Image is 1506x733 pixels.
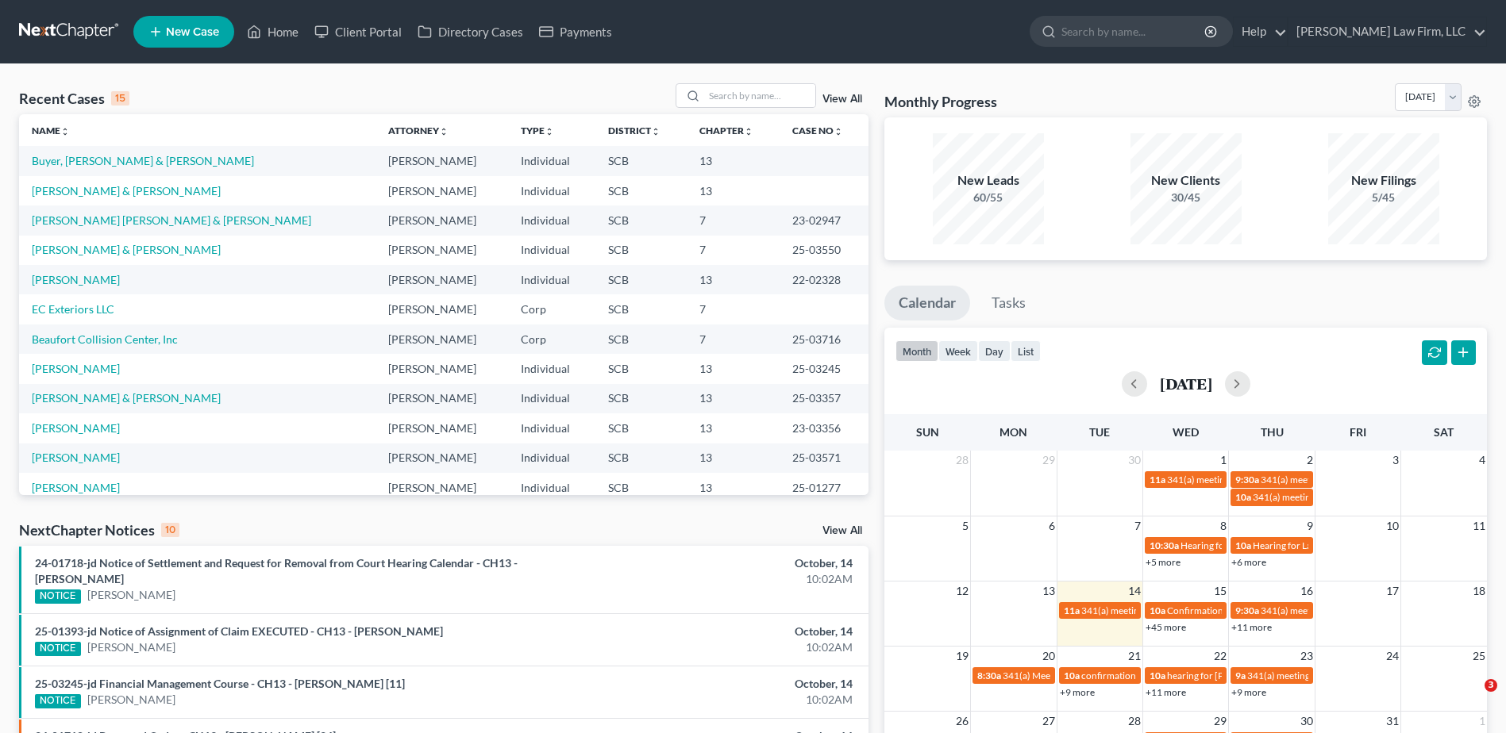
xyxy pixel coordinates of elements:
td: [PERSON_NAME] [376,354,508,383]
td: Corp [508,294,595,324]
span: 25 [1471,647,1487,666]
i: unfold_more [60,127,70,136]
span: 27 [1041,712,1057,731]
span: 341(a) Meeting of Creditors for [PERSON_NAME] [1003,670,1208,681]
a: [PERSON_NAME] [87,639,175,655]
span: 29 [1041,451,1057,470]
span: New Case [166,26,219,38]
span: 28 [1127,712,1142,731]
td: 23-02947 [780,205,869,235]
span: Thu [1261,425,1284,439]
td: SCB [595,443,687,473]
span: 341(a) meeting for [PERSON_NAME] & [PERSON_NAME] [1081,604,1319,616]
span: Mon [1000,425,1027,439]
a: View All [822,525,862,536]
td: Individual [508,473,595,502]
td: Individual [508,176,595,205]
div: 10:02AM [591,639,853,655]
span: 5 [961,516,970,535]
td: SCB [595,324,687,354]
a: [PERSON_NAME] & [PERSON_NAME] [32,184,221,198]
span: 1 [1219,451,1228,470]
div: 10 [161,523,179,537]
td: 25-03357 [780,384,869,413]
a: [PERSON_NAME] [87,587,175,603]
td: [PERSON_NAME] [376,473,508,502]
td: 13 [687,473,780,502]
a: [PERSON_NAME] & [PERSON_NAME] [32,243,221,256]
span: 13 [1041,581,1057,601]
a: Case Nounfold_more [792,125,843,136]
a: Calendar [884,286,970,320]
span: 341(a) meeting for [PERSON_NAME] [1261,604,1414,616]
span: hearing for [PERSON_NAME] [1167,670,1289,681]
div: 15 [111,91,129,106]
span: 1 [1477,712,1487,731]
span: Tue [1089,425,1110,439]
a: Districtunfold_more [608,125,661,136]
td: 7 [687,205,780,235]
div: NOTICE [35,589,81,604]
span: 30 [1127,451,1142,470]
iframe: Intercom live chat [1452,679,1490,717]
span: Fri [1350,425,1366,439]
span: Confirmation Hearing for [PERSON_NAME] [1167,604,1349,616]
td: 22-02328 [780,265,869,294]
a: Client Portal [306,17,410,46]
td: Individual [508,146,595,175]
td: 7 [687,324,780,354]
td: 25-03571 [780,443,869,473]
span: 341(a) meeting for [PERSON_NAME] [1261,474,1414,485]
span: 18 [1471,581,1487,601]
td: 25-03550 [780,236,869,265]
button: list [1011,340,1041,362]
td: Individual [508,384,595,413]
td: 23-03356 [780,413,869,443]
span: 341(a) meeting for [PERSON_NAME] [1247,670,1400,681]
span: 12 [954,581,970,601]
a: [PERSON_NAME] [87,692,175,708]
a: Attorneyunfold_more [388,125,449,136]
div: Recent Cases [19,89,129,108]
td: [PERSON_NAME] [376,205,508,235]
span: 22 [1212,647,1228,666]
span: 24 [1385,647,1400,666]
a: +9 more [1231,686,1266,698]
td: 13 [687,384,780,413]
span: Sun [916,425,939,439]
span: 11a [1064,604,1080,616]
span: 19 [954,647,970,666]
a: Home [239,17,306,46]
a: +45 more [1146,621,1186,633]
span: 10:30a [1150,539,1179,551]
td: SCB [595,354,687,383]
a: +6 more [1231,556,1266,568]
td: 25-03716 [780,324,869,354]
td: Corp [508,324,595,354]
span: 2 [1305,451,1315,470]
span: 10a [1235,491,1251,503]
span: 7 [1133,516,1142,535]
a: +9 more [1060,686,1095,698]
a: Tasks [977,286,1040,320]
span: 16 [1299,581,1315,601]
span: Hearing for La [PERSON_NAME] [1253,539,1388,551]
span: 9a [1235,670,1246,681]
td: [PERSON_NAME] [376,443,508,473]
span: 28 [954,451,970,470]
i: unfold_more [651,127,661,136]
span: Hearing for [PERSON_NAME] & [PERSON_NAME] [1181,539,1389,551]
div: 10:02AM [591,571,853,587]
button: week [938,340,978,362]
div: October, 14 [591,624,853,639]
span: 10a [1150,604,1165,616]
a: Help [1234,17,1287,46]
a: EC Exteriors LLC [32,302,114,316]
i: unfold_more [439,127,449,136]
div: 10:02AM [591,692,853,708]
a: Buyer, [PERSON_NAME] & [PERSON_NAME] [32,154,254,167]
td: 7 [687,236,780,265]
input: Search by name... [704,84,815,107]
span: 20 [1041,647,1057,666]
a: Nameunfold_more [32,125,70,136]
